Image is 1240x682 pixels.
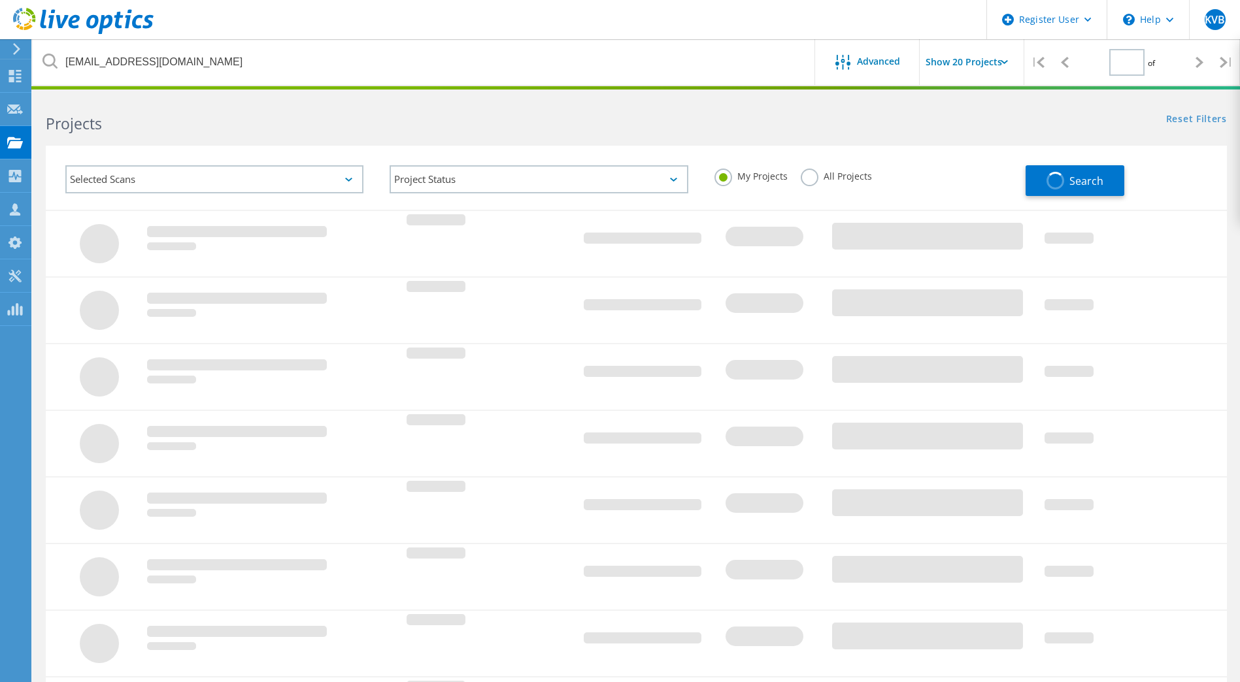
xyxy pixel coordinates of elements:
div: | [1024,39,1051,86]
span: KVB [1205,14,1225,25]
button: Search [1026,165,1124,196]
input: Search projects by name, owner, ID, company, etc [33,39,816,85]
label: My Projects [714,169,788,181]
svg: \n [1123,14,1135,25]
b: Projects [46,113,102,134]
a: Live Optics Dashboard [13,27,154,37]
a: Reset Filters [1166,114,1227,125]
label: All Projects [801,169,872,181]
span: Advanced [857,57,900,66]
div: | [1213,39,1240,86]
span: Search [1069,174,1103,188]
span: of [1148,57,1155,69]
div: Project Status [390,165,688,193]
div: Selected Scans [65,165,363,193]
